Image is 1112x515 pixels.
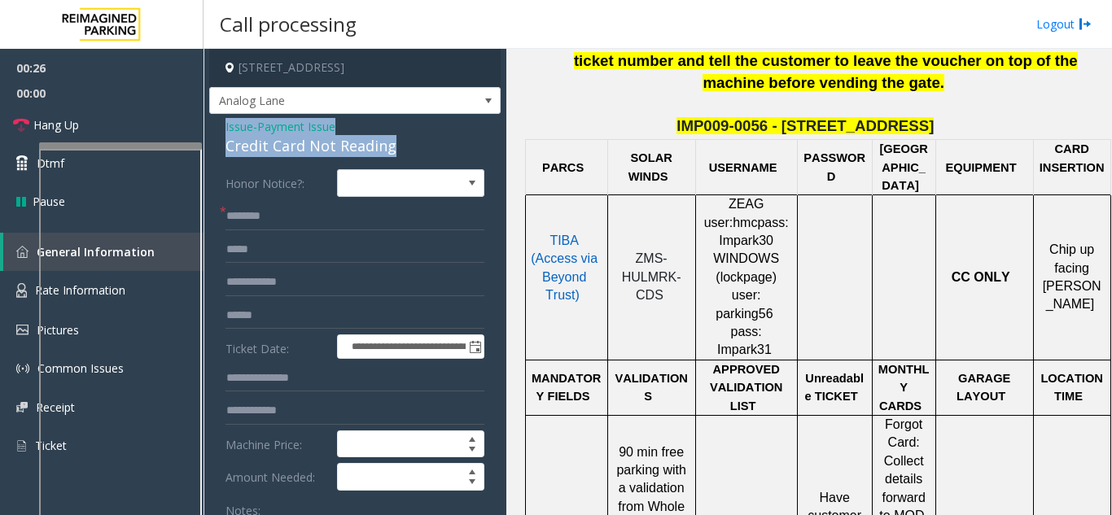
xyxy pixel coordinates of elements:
span: parking56 [716,307,773,321]
span: VALIDATIONS [615,372,688,403]
a: Logout [1036,15,1092,33]
span: CARD INSERTION [1040,142,1105,173]
span: GARAGE LAYOUT [957,372,1010,403]
span: Decrease value [461,477,484,490]
span: Pictures [37,322,79,338]
span: USERNAME [709,161,777,174]
span: PASSWORD [803,151,865,182]
span: Payment Issue [257,118,335,135]
img: 'icon' [16,246,28,258]
span: Decrease value [461,444,484,457]
span: EQUIPMENT [946,161,1017,174]
span: Increase value [461,431,484,444]
span: Hang Up [33,116,79,133]
span: Rate Information [35,282,125,298]
span: If either the ticket or the voucher is unreadable, then take down the ticket number and tell the ... [574,30,1078,90]
span: LOCATION TIME [1040,372,1103,403]
label: Ticket Date: [221,334,333,359]
span: ZEAG user: [704,197,764,229]
a: General Information [3,233,204,271]
span: Common Issues [37,360,124,376]
span: lockpage [720,270,773,285]
span: Increase value [461,464,484,477]
span: Issue [225,118,253,135]
div: Credit Card Not Reading [225,135,484,157]
h3: Call processing [212,4,365,44]
span: Receipt [36,399,75,415]
span: TIBA (Access via Beyond Trust) [531,233,598,302]
img: logout [1079,15,1092,33]
label: Machine Price: [221,430,333,458]
img: 'icon' [16,439,27,453]
img: 'icon' [16,402,28,412]
span: - [253,119,335,134]
span: PARCS [542,161,584,174]
span: Chip up facing [PERSON_NAME] [1043,242,1101,311]
img: 'icon' [16,325,28,335]
span: hmc [733,216,757,230]
label: Amount Needed: [221,463,333,491]
span: CC ONLY [952,270,1010,284]
span: IMP009-0056 - [STREET_ADDRESS] [676,117,934,134]
span: Pause [33,193,65,210]
span: APPROVED VALIDATION LIST [710,363,783,412]
h4: [STREET_ADDRESS] [209,49,501,87]
label: Honor Notice?: [221,169,333,197]
span: Ticket [35,438,67,453]
span: Toggle popup [466,335,484,358]
img: 'icon' [16,283,27,298]
img: 'icon' [16,362,29,375]
span: MONTHLY CARDS [878,363,930,412]
span: Unreadable TICKET [805,372,864,403]
span: SOLAR WINDS [628,151,672,182]
span: MANDATORY FIELDS [532,372,601,403]
span: ZMS-HULMRK-CDS [622,251,681,302]
span: [GEOGRAPHIC_DATA] [879,142,927,192]
span: pass: Impark31 [717,325,772,356]
span: General Information [37,244,155,260]
span: Dtmf [37,155,64,172]
span: Analog Lane [210,88,442,114]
